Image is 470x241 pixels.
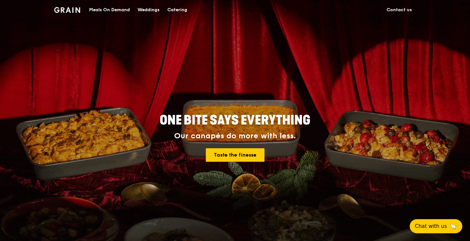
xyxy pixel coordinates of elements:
div: Weddings [138,0,160,20]
div: Meals On Demand [89,0,130,20]
span: ONE BITE SAYS EVERYTHING [160,113,310,128]
a: Contact us [383,0,416,20]
span: 🦙 [449,222,457,230]
a: Taste the finesse [206,148,264,162]
img: Grain [54,7,80,13]
button: Chat with us🦙 [410,219,462,233]
div: Our canapés do more with less. [120,132,350,141]
a: Catering [164,0,191,20]
a: Weddings [134,0,164,20]
span: Chat with us [415,222,447,230]
div: Catering [167,0,187,20]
